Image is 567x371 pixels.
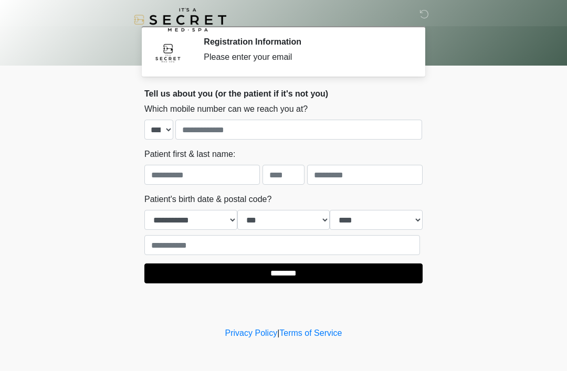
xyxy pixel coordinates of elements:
label: Patient first & last name: [144,148,235,161]
a: Privacy Policy [225,328,278,337]
img: It's A Secret Med Spa Logo [134,8,226,31]
label: Patient's birth date & postal code? [144,193,271,206]
a: | [277,328,279,337]
img: Agent Avatar [152,37,184,68]
label: Which mobile number can we reach you at? [144,103,308,115]
a: Terms of Service [279,328,342,337]
h2: Registration Information [204,37,407,47]
h2: Tell us about you (or the patient if it's not you) [144,89,423,99]
div: Please enter your email [204,51,407,63]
